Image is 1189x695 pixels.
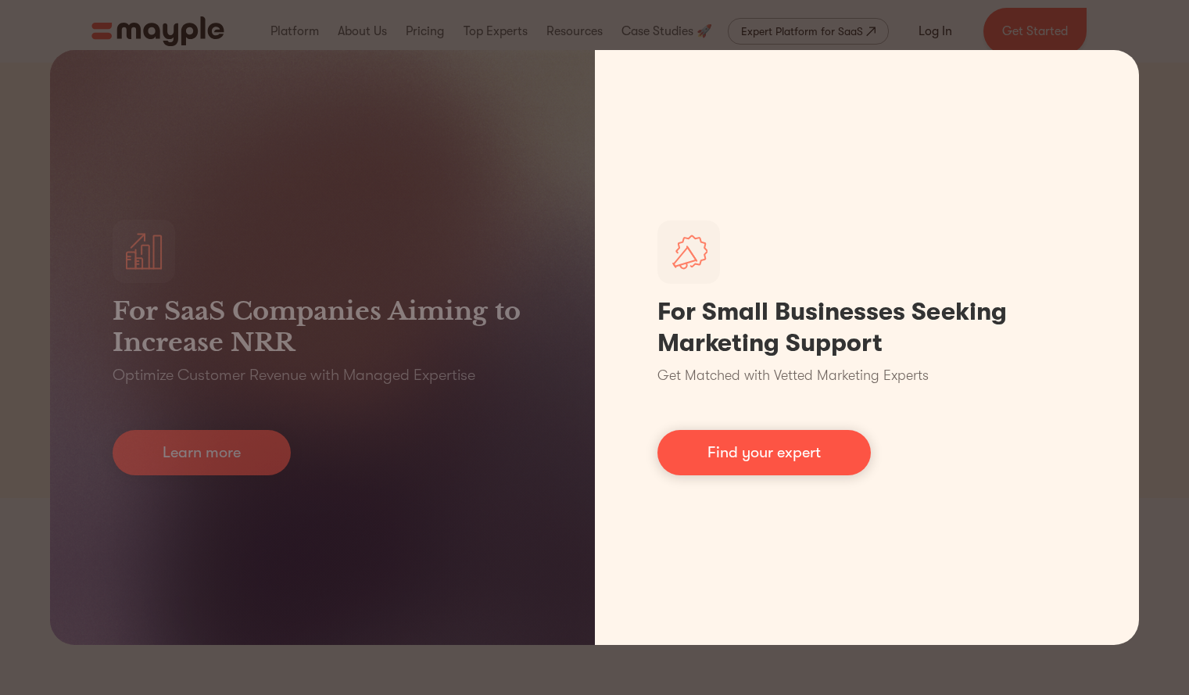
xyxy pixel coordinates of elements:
[113,296,532,358] h3: For SaaS Companies Aiming to Increase NRR
[113,430,291,475] a: Learn more
[657,430,871,475] a: Find your expert
[657,365,929,386] p: Get Matched with Vetted Marketing Experts
[657,296,1077,359] h1: For Small Businesses Seeking Marketing Support
[113,364,475,386] p: Optimize Customer Revenue with Managed Expertise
